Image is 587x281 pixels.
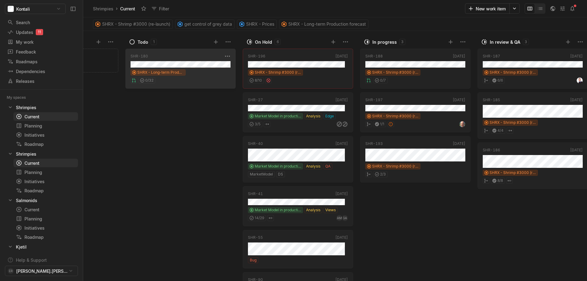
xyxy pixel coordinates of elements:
[125,47,238,281] div: grid
[5,18,78,27] a: Search
[399,39,405,45] div: 3
[483,54,500,59] div: SHR-187
[16,187,76,194] div: Roadmap
[16,141,76,147] div: Roadmap
[288,20,366,28] span: SHRX - Long-term Production forecast
[570,97,583,103] div: [DATE]
[243,49,353,89] a: SHR-196[DATE]SHRX - Shrimp #3000 (re-launch)8/10
[360,47,471,91] div: SHR-188[DATE]SHRX - Shrimp #3000 (re-launch)0/7
[380,78,386,83] span: 0 / 7
[360,136,471,183] a: SHR-193[DATE]SHRX - Shrimp #3000 (re-launch)2/3
[490,39,520,45] div: In review & QA
[13,186,78,195] a: Roadmap
[453,141,465,146] div: [DATE]
[7,58,76,65] div: Roadmaps
[149,4,173,13] button: Filter
[7,19,76,26] div: Search
[16,257,47,263] div: Help & Support
[5,37,78,46] a: My work
[306,164,320,169] span: Analysis
[16,216,76,222] div: Planning
[335,97,348,103] div: [DATE]
[255,164,301,169] span: Market Model in production and on Edge
[570,54,583,59] div: [DATE]
[489,70,536,75] span: SHRX - Shrimp #3000 (re-launch)
[360,49,471,89] a: SHR-188[DATE]SHRX - Shrimp #3000 (re-launch)0/7
[119,5,136,13] div: Current
[255,70,301,75] span: SHRX - Shrimp #3000 (re-launch)
[16,132,76,138] div: Initiatives
[365,54,383,59] div: SHR-188
[483,147,500,153] div: SHR-186
[365,97,383,103] div: SHR-197
[243,186,353,226] a: SHR-41[DATE]Market Model in production and on EdgeAnalysisViews14/29AMGA
[5,4,66,14] button: Kontali
[255,39,272,45] div: On Hold
[325,164,330,169] span: QA
[138,39,148,45] div: Todo
[278,172,283,177] span: DS
[243,230,353,268] a: SHR-55[DATE]Bug
[243,92,353,132] a: SHR-27[DATE]Market Model in production and on EdgeAnalysisEdge3/5
[116,6,118,12] div: ›
[16,225,76,231] div: Initiatives
[16,197,37,204] div: Salmonids
[16,104,36,111] div: Shrimpies
[13,131,78,139] a: Initiatives
[243,47,356,281] div: grid
[13,214,78,223] a: Planning
[13,121,78,130] a: Planning
[5,57,78,66] a: Roadmaps
[380,121,384,127] span: 1 / 1
[525,3,535,14] button: Change to mode board_view
[7,78,76,84] div: Releases
[372,70,419,75] span: SHRX - Shrimp #3000 (re-launch)
[335,191,348,197] div: [DATE]
[372,39,397,45] div: In progress
[248,54,265,59] div: SHR-196
[7,49,76,55] div: Feedback
[5,196,78,205] a: Salmonids
[489,120,536,125] span: SHRX - Shrimp #3000 (re-launch)
[335,235,348,240] div: [DATE]
[13,233,78,241] a: Roadmap
[248,141,263,146] div: SHR-40
[243,134,353,184] div: SHR-40[DATE]Market Model in production and on EdgeAnalysisQAMarketModelDS
[535,3,545,14] button: Change to mode list_view
[459,121,465,127] img: profile.jpeg
[16,178,76,185] div: Initiatives
[137,70,184,75] span: SHRX - Long-term Production forecast
[465,3,510,14] button: New work item
[5,28,78,37] a: Updates11
[306,113,320,119] span: Analysis
[92,5,115,13] a: Shrimpies
[102,20,170,28] span: SHRX - Shrimp #3000 (re-launch)
[13,112,78,121] a: Current
[243,136,353,183] a: SHR-40[DATE]Market Model in production and on EdgeAnalysisQAMarketModelDS
[360,92,471,132] a: SHR-197[DATE]SHRX - Shrimp #3000 (re-launch)1/1
[243,228,353,270] div: SHR-55[DATE]Bug
[7,29,76,35] div: Updates
[125,49,236,89] a: SHR-180SHRX - Long-term Production forecast0/32
[248,191,263,197] div: SHR-41
[5,103,78,112] a: Shrimpies
[13,177,78,186] a: Initiatives
[16,206,76,213] div: Current
[497,78,503,83] span: 6 / 6
[145,78,153,83] span: 0 / 32
[151,39,157,45] div: 1
[365,141,383,146] div: SHR-193
[335,54,348,59] div: [DATE]
[7,94,33,101] div: My spaces
[36,29,43,35] div: 11
[16,151,36,157] div: Shrimpies
[13,205,78,214] a: Current
[243,184,353,228] div: SHR-41[DATE]Market Model in production and on EdgeAnalysisViews14/29AMGA
[360,91,471,134] div: SHR-197[DATE]SHRX - Shrimp #3000 (re-launch)1/1
[5,242,78,251] div: Kjetil
[13,140,78,148] a: Roadmap
[13,159,78,167] a: Current
[335,141,348,146] div: [DATE]
[16,123,76,129] div: Planning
